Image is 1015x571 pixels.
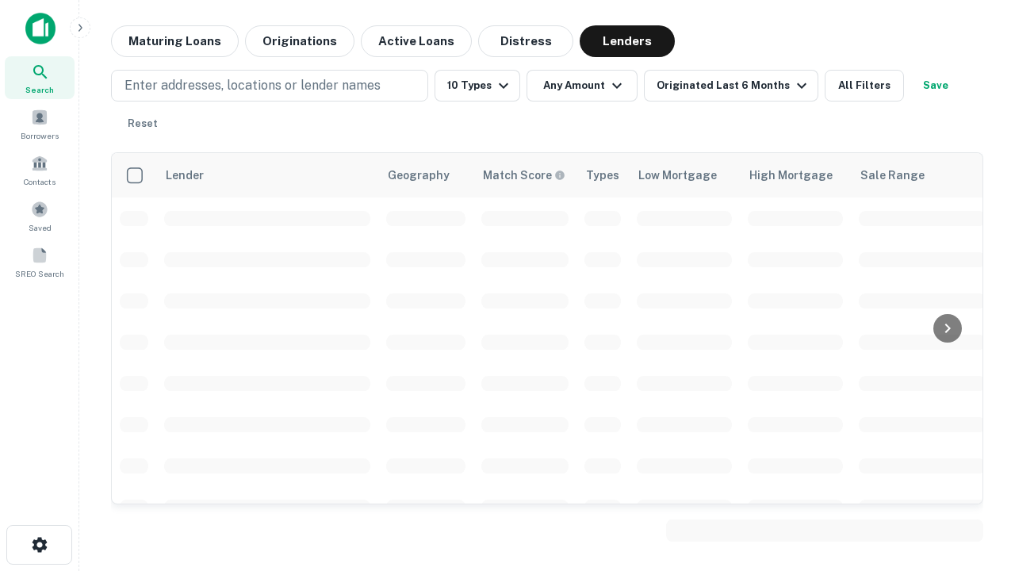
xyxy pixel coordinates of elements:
span: Search [25,83,54,96]
h6: Match Score [483,167,562,184]
img: capitalize-icon.png [25,13,56,44]
th: Capitalize uses an advanced AI algorithm to match your search with the best lender. The match sco... [473,153,576,197]
button: All Filters [825,70,904,102]
th: Types [576,153,629,197]
button: Maturing Loans [111,25,239,57]
div: Lender [166,166,204,185]
iframe: Chat Widget [936,393,1015,469]
a: Contacts [5,148,75,191]
div: Sale Range [860,166,925,185]
div: Capitalize uses an advanced AI algorithm to match your search with the best lender. The match sco... [483,167,565,184]
button: Reset [117,108,168,140]
div: Originated Last 6 Months [657,76,811,95]
th: Sale Range [851,153,994,197]
a: Saved [5,194,75,237]
button: Any Amount [527,70,638,102]
div: Low Mortgage [638,166,717,185]
button: Distress [478,25,573,57]
div: High Mortgage [749,166,833,185]
span: Borrowers [21,129,59,142]
p: Enter addresses, locations or lender names [124,76,381,95]
button: Save your search to get updates of matches that match your search criteria. [910,70,961,102]
div: Geography [388,166,450,185]
th: High Mortgage [740,153,851,197]
button: Lenders [580,25,675,57]
div: Types [586,166,619,185]
a: Search [5,56,75,99]
th: Low Mortgage [629,153,740,197]
th: Lender [156,153,378,197]
button: Active Loans [361,25,472,57]
span: Contacts [24,175,56,188]
span: Saved [29,221,52,234]
button: Originations [245,25,354,57]
a: Borrowers [5,102,75,145]
button: 10 Types [435,70,520,102]
button: Originated Last 6 Months [644,70,818,102]
th: Geography [378,153,473,197]
a: SREO Search [5,240,75,283]
span: SREO Search [15,267,64,280]
button: Enter addresses, locations or lender names [111,70,428,102]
